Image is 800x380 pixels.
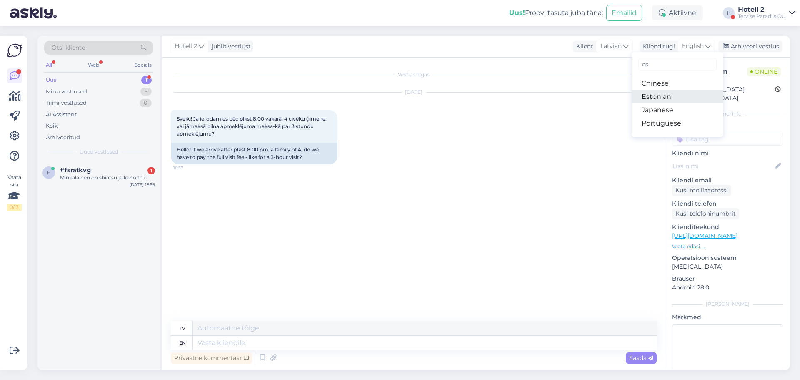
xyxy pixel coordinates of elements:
[60,166,91,174] span: #fsratkvg
[672,254,783,262] p: Operatsioonisüsteem
[738,6,786,13] div: Hotell 2
[606,5,642,21] button: Emailid
[672,149,783,158] p: Kliendi nimi
[629,354,653,362] span: Saada
[147,167,155,174] div: 1
[46,76,57,84] div: Uus
[80,148,118,156] span: Uued vestlused
[652,5,703,20] div: Aktiivne
[632,117,723,130] a: Portuguese
[672,133,783,146] input: Lisa tag
[682,42,704,51] span: English
[738,13,786,20] div: Tervise Paradiis OÜ
[672,232,737,239] a: [URL][DOMAIN_NAME]
[171,88,657,96] div: [DATE]
[600,42,622,51] span: Latvian
[133,60,153,70] div: Socials
[672,123,783,131] p: Kliendi tag'id
[573,42,593,51] div: Klient
[672,110,783,118] div: Kliendi info
[52,43,85,52] span: Otsi kliente
[171,143,337,164] div: Hello! If we arrive after plkst.8:00 pm, a family of 4, do we have to pay the full visit fee - li...
[672,199,783,208] p: Kliendi telefon
[46,111,77,119] div: AI Assistent
[738,6,795,20] a: Hotell 2Tervise Paradiis OÜ
[46,88,87,96] div: Minu vestlused
[179,336,186,350] div: en
[672,208,739,219] div: Küsi telefoninumbrit
[672,283,783,292] p: Android 28.0
[640,42,675,51] div: Klienditugi
[140,99,152,107] div: 0
[632,90,723,103] a: Estonian
[672,262,783,271] p: [MEDICAL_DATA]
[7,204,22,211] div: 0 / 3
[46,122,58,130] div: Kõik
[130,181,155,188] div: [DATE] 18:59
[672,176,783,185] p: Kliendi email
[672,274,783,283] p: Brauser
[632,103,723,117] a: Japanese
[140,88,152,96] div: 5
[175,42,197,51] span: Hotell 2
[44,60,54,70] div: All
[171,352,252,364] div: Privaatne kommentaar
[509,8,603,18] div: Proovi tasuta juba täna:
[672,185,731,196] div: Küsi meiliaadressi
[208,42,251,51] div: juhib vestlust
[7,174,22,211] div: Vaata siia
[141,76,152,84] div: 1
[173,165,205,171] span: 18:57
[7,43,22,58] img: Askly Logo
[86,60,101,70] div: Web
[47,169,50,176] span: f
[177,116,328,137] span: Sveiki! Ja ierodamies pēc plkst.8:00 vakarā, 4 civēku ģimene, vai jāmaksā pilna apmeklējuma maksa...
[718,41,782,52] div: Arhiveeri vestlus
[171,71,657,78] div: Vestlus algas
[180,321,185,335] div: lv
[46,133,80,142] div: Arhiveeritud
[672,161,774,171] input: Lisa nimi
[672,223,783,232] p: Klienditeekond
[672,313,783,322] p: Märkmed
[672,300,783,308] div: [PERSON_NAME]
[747,67,781,76] span: Online
[632,77,723,90] a: Chinese
[675,85,775,103] div: [GEOGRAPHIC_DATA], [GEOGRAPHIC_DATA]
[723,7,735,19] div: H
[672,243,783,250] p: Vaata edasi ...
[638,58,717,71] input: Kirjuta, millist tag'i otsid
[46,99,87,107] div: Tiimi vestlused
[60,174,155,181] div: Minkälainen on shiatsu jalkahoito?
[509,9,525,17] b: Uus!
